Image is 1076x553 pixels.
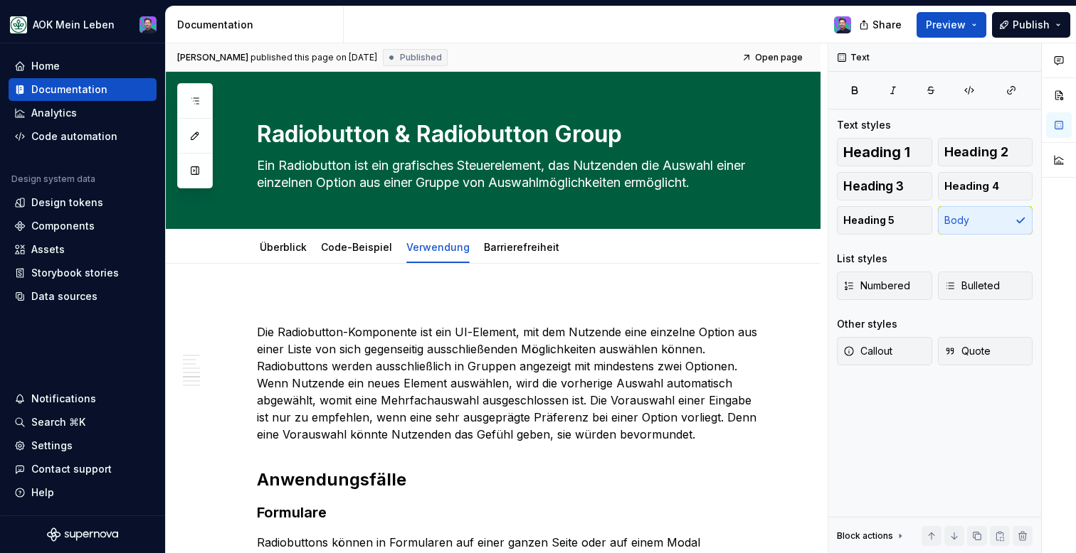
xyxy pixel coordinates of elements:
a: Data sources [9,285,157,308]
div: Verwendung [401,232,475,262]
button: Callout [837,337,932,365]
a: Storybook stories [9,262,157,284]
button: Heading 4 [938,172,1033,200]
span: [PERSON_NAME] [177,52,248,63]
div: Documentation [177,18,337,32]
div: Assets [31,242,65,257]
button: Heading 1 [837,138,932,166]
div: Components [31,219,95,233]
div: Design tokens [31,195,103,210]
a: Documentation [9,78,157,101]
a: Verwendung [406,241,470,253]
a: Open page [737,48,809,68]
div: AOK Mein Leben [33,18,115,32]
span: Published [400,52,442,63]
span: Heading 1 [843,145,910,159]
a: Assets [9,238,157,261]
h2: Anwendungsfälle [257,468,764,491]
span: Publish [1013,18,1050,32]
button: AOK Mein LebenSamuel [3,9,162,40]
button: Preview [917,12,986,38]
button: Numbered [837,272,932,300]
div: Barrierefreiheit [478,232,565,262]
div: Documentation [31,82,107,97]
span: Heading 5 [843,213,895,227]
a: Barrierefreiheit [484,241,559,253]
div: Other styles [837,317,897,331]
div: Data sources [31,289,97,304]
h3: Formulare [257,503,764,522]
button: Heading 3 [837,172,932,200]
button: Heading 2 [938,138,1033,166]
span: Open page [755,52,803,63]
button: Share [852,12,911,38]
button: Help [9,481,157,504]
div: Search ⌘K [31,415,85,429]
div: Design system data [11,173,95,185]
span: Heading 3 [843,179,904,193]
div: Notifications [31,392,96,406]
div: List styles [837,252,887,266]
div: Home [31,59,60,73]
span: Quote [944,344,991,358]
div: Settings [31,439,73,453]
button: Publish [992,12,1070,38]
textarea: Radiobutton & Radiobutton Group [254,117,761,151]
div: Analytics [31,106,77,120]
a: Code-Beispiel [321,241,392,253]
div: Help [31,485,54,500]
a: Home [9,55,157,77]
a: Code automation [9,125,157,148]
button: Notifications [9,387,157,410]
button: Bulleted [938,272,1033,300]
a: Components [9,215,157,237]
span: Bulleted [944,279,1000,293]
span: Heading 4 [944,179,999,193]
button: Contact support [9,458,157,480]
span: Heading 2 [944,145,1008,159]
a: Überblick [260,241,307,253]
img: Samuel [834,16,851,33]
div: Block actions [837,530,893,542]
svg: Supernova Logo [47,527,118,542]
button: Search ⌘K [9,411,157,434]
div: Storybook stories [31,266,119,280]
p: Die Radiobutton-Komponente ist ein UI-Element, mit dem Nutzende eine einzelne Option aus einer Li... [257,323,764,443]
div: Code-Beispiel [315,232,398,262]
div: Überblick [254,232,312,262]
div: Contact support [31,462,112,476]
a: Settings [9,434,157,457]
span: Numbered [843,279,910,293]
div: published this page on [DATE] [250,52,377,63]
span: Callout [843,344,892,358]
div: Text styles [837,118,891,132]
img: df5db9ef-aba0-4771-bf51-9763b7497661.png [10,16,27,33]
img: Samuel [139,16,157,33]
button: Quote [938,337,1033,365]
span: Share [872,18,902,32]
button: Heading 5 [837,206,932,235]
textarea: Ein Radiobutton ist ein grafisches Steuerelement, das Nutzenden die Auswahl einer einzelnen Optio... [254,154,761,194]
span: Preview [926,18,966,32]
div: Code automation [31,129,117,144]
div: Block actions [837,526,906,546]
a: Design tokens [9,191,157,214]
a: Analytics [9,102,157,124]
